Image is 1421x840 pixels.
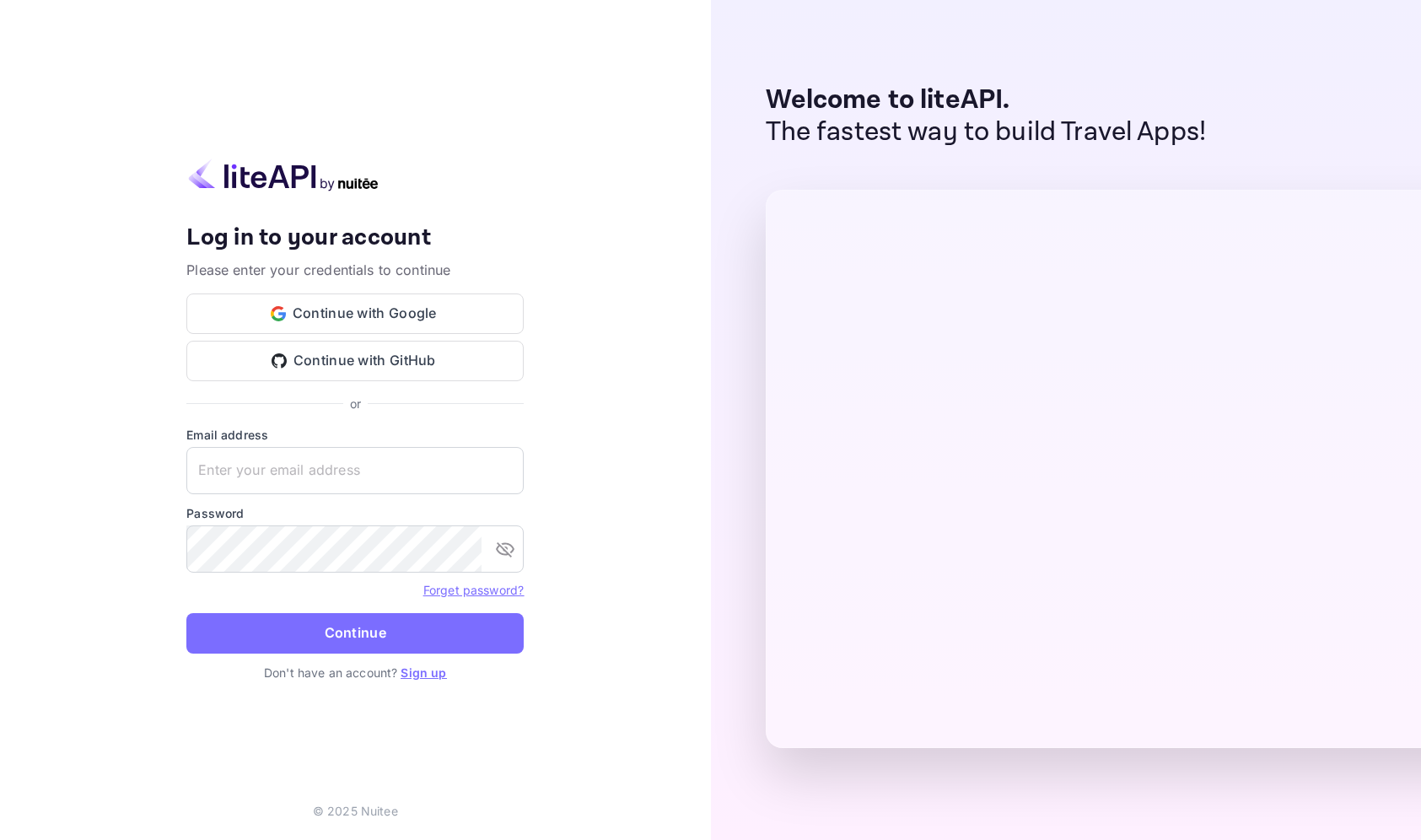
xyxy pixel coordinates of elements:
[766,84,1207,116] p: Welcome to liteAPI.
[186,447,524,494] input: Enter your email address
[401,665,446,680] a: Sign up
[488,532,522,566] button: toggle password visibility
[186,613,524,654] button: Continue
[423,581,524,598] a: Forget password?
[350,395,361,412] p: or
[186,341,524,381] button: Continue with GitHub
[766,116,1207,148] p: The fastest way to build Travel Apps!
[186,293,524,334] button: Continue with Google
[186,426,524,444] label: Email address
[186,504,524,522] label: Password
[186,223,524,253] h4: Log in to your account
[313,802,398,820] p: © 2025 Nuitee
[186,664,524,681] p: Don't have an account?
[423,583,524,597] a: Forget password?
[186,260,524,280] p: Please enter your credentials to continue
[186,159,380,191] img: liteapi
